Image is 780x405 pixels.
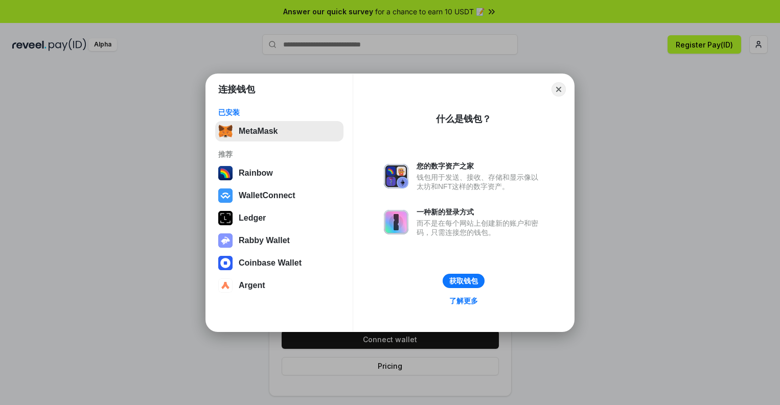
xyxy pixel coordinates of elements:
img: svg+xml,%3Csvg%20width%3D%2228%22%20height%3D%2228%22%20viewBox%3D%220%200%2028%2028%22%20fill%3D... [218,188,233,203]
img: svg+xml,%3Csvg%20width%3D%2228%22%20height%3D%2228%22%20viewBox%3D%220%200%2028%2028%22%20fill%3D... [218,278,233,293]
div: 获取钱包 [449,276,478,285]
div: Rabby Wallet [239,236,290,245]
button: Rabby Wallet [215,230,343,251]
div: 而不是在每个网站上创建新的账户和密码，只需连接您的钱包。 [417,219,543,237]
div: 钱包用于发送、接收、存储和显示像以太坊和NFT这样的数字资产。 [417,173,543,191]
div: 一种新的登录方式 [417,207,543,217]
div: 什么是钱包？ [436,113,491,125]
img: svg+xml,%3Csvg%20width%3D%2228%22%20height%3D%2228%22%20viewBox%3D%220%200%2028%2028%22%20fill%3D... [218,256,233,270]
img: svg+xml,%3Csvg%20xmlns%3D%22http%3A%2F%2Fwww.w3.org%2F2000%2Fsvg%22%20fill%3D%22none%22%20viewBox... [218,233,233,248]
button: MetaMask [215,121,343,141]
button: WalletConnect [215,185,343,206]
img: svg+xml,%3Csvg%20fill%3D%22none%22%20height%3D%2233%22%20viewBox%3D%220%200%2035%2033%22%20width%... [218,124,233,138]
button: Close [552,82,566,97]
img: svg+xml,%3Csvg%20width%3D%22120%22%20height%3D%22120%22%20viewBox%3D%220%200%20120%20120%22%20fil... [218,166,233,180]
div: Ledger [239,213,266,223]
a: 了解更多 [443,294,484,307]
button: 获取钱包 [443,274,485,288]
div: 已安装 [218,108,340,117]
button: Argent [215,275,343,296]
img: svg+xml,%3Csvg%20xmlns%3D%22http%3A%2F%2Fwww.w3.org%2F2000%2Fsvg%22%20fill%3D%22none%22%20viewBox... [384,164,408,188]
div: Rainbow [239,169,273,178]
button: Coinbase Wallet [215,253,343,273]
div: Coinbase Wallet [239,258,302,268]
img: svg+xml,%3Csvg%20xmlns%3D%22http%3A%2F%2Fwww.w3.org%2F2000%2Fsvg%22%20fill%3D%22none%22%20viewBox... [384,210,408,234]
img: svg+xml,%3Csvg%20xmlns%3D%22http%3A%2F%2Fwww.w3.org%2F2000%2Fsvg%22%20width%3D%2228%22%20height%3... [218,211,233,225]
div: MetaMask [239,127,278,136]
div: Argent [239,281,265,290]
button: Rainbow [215,163,343,183]
button: Ledger [215,208,343,228]
h1: 连接钱包 [218,83,255,96]
div: 了解更多 [449,296,478,305]
div: 您的数字资产之家 [417,161,543,171]
div: 推荐 [218,150,340,159]
div: WalletConnect [239,191,295,200]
